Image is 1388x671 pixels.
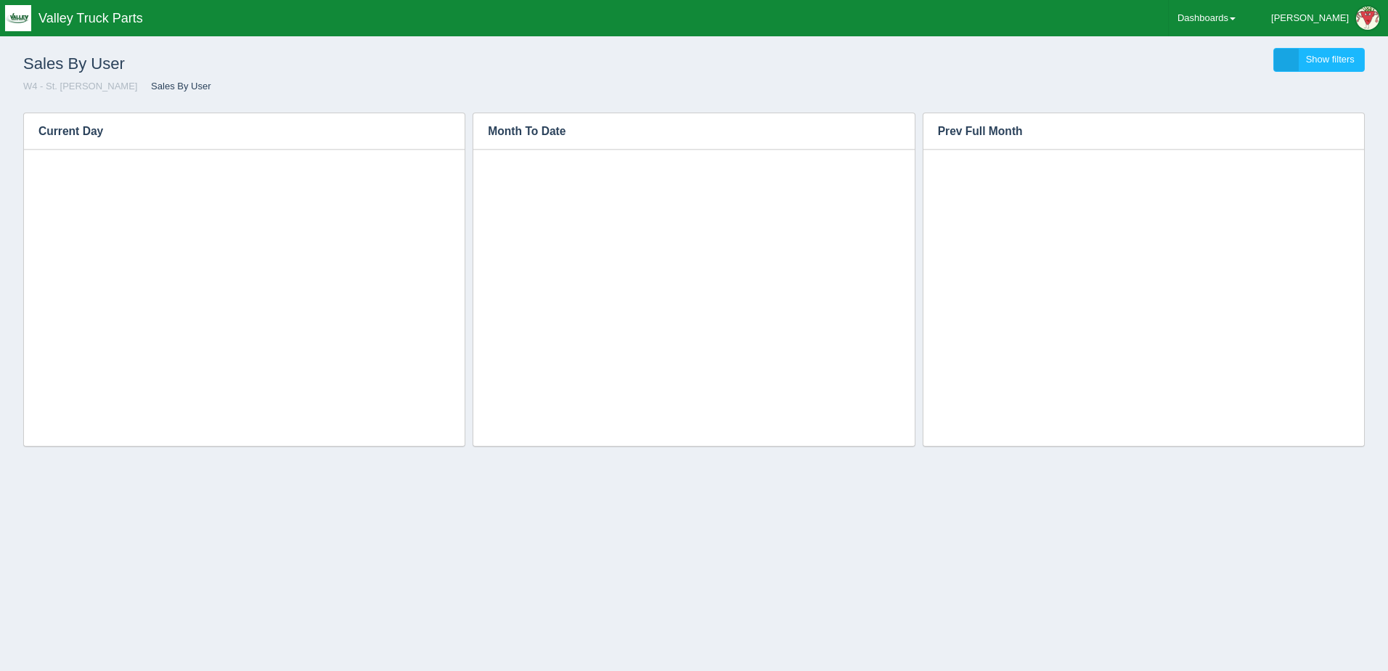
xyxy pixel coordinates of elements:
span: Valley Truck Parts [38,11,143,25]
h3: Current Day [24,113,443,150]
img: q1blfpkbivjhsugxdrfq.png [5,5,31,31]
h1: Sales By User [23,48,694,80]
span: Show filters [1306,54,1355,65]
img: Profile Picture [1356,7,1379,30]
li: Sales By User [140,80,211,94]
a: Show filters [1273,48,1365,72]
a: W4 - St. [PERSON_NAME] [23,81,137,91]
h3: Prev Full Month [923,113,1342,150]
div: [PERSON_NAME] [1271,4,1349,33]
h3: Month To Date [473,113,892,150]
